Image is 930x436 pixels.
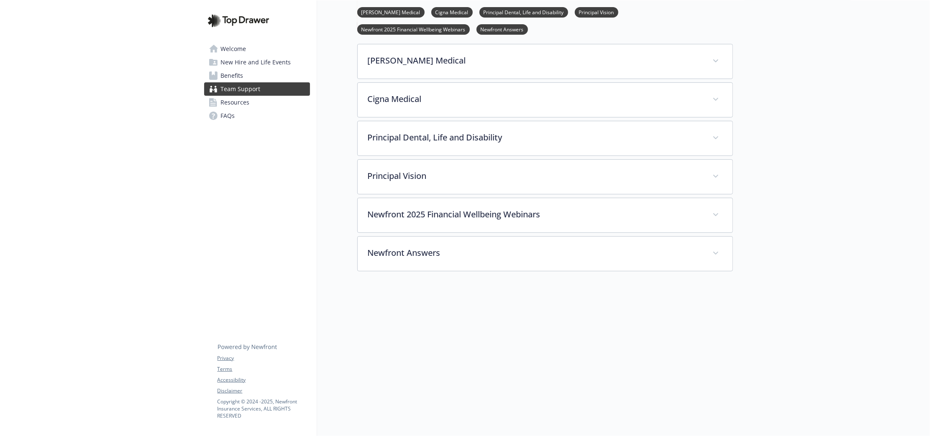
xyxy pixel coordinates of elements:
[368,208,702,221] p: Newfront 2025 Financial Wellbeing Webinars
[431,8,473,16] a: Cigna Medical
[204,69,310,82] a: Benefits
[358,198,733,232] div: Newfront 2025 Financial Wellbeing Webinars
[368,54,702,67] p: [PERSON_NAME] Medical
[358,160,733,194] div: Principal Vision
[368,170,702,182] p: Principal Vision
[368,93,702,105] p: Cigna Medical
[221,56,291,69] span: New Hire and Life Events
[358,44,733,79] div: [PERSON_NAME] Medical
[221,96,250,109] span: Resources
[204,42,310,56] a: Welcome
[204,82,310,96] a: Team Support
[221,42,246,56] span: Welcome
[221,109,235,122] span: FAQs
[358,83,733,117] div: Cigna Medical
[368,131,702,144] p: Principal Dental, Life and Disability
[221,82,261,96] span: Team Support
[357,8,425,16] a: [PERSON_NAME] Medical
[575,8,618,16] a: Principal Vision
[479,8,568,16] a: Principal Dental, Life and Disability
[218,365,310,373] a: Terms
[358,121,733,156] div: Principal Dental, Life and Disability
[357,25,470,33] a: Newfront 2025 Financial Wellbeing Webinars
[477,25,528,33] a: Newfront Answers
[358,237,733,271] div: Newfront Answers
[204,56,310,69] a: New Hire and Life Events
[218,376,310,384] a: Accessibility
[218,354,310,362] a: Privacy
[221,69,243,82] span: Benefits
[218,398,310,419] p: Copyright © 2024 - 2025 , Newfront Insurance Services, ALL RIGHTS RESERVED
[368,247,702,259] p: Newfront Answers
[204,96,310,109] a: Resources
[204,109,310,122] a: FAQs
[218,387,310,395] a: Disclaimer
